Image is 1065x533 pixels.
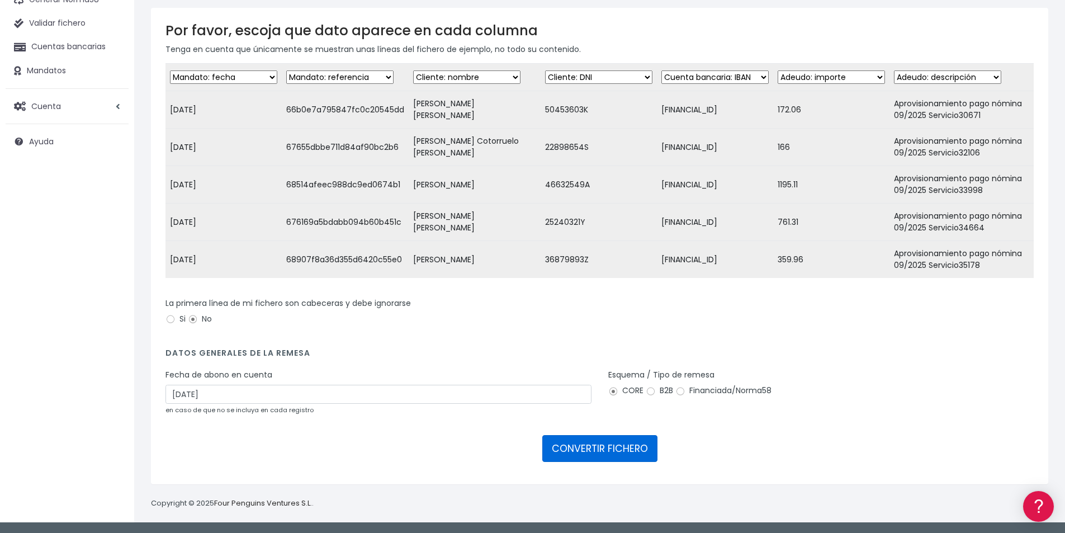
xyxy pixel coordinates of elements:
td: [PERSON_NAME] Cotorruelo [PERSON_NAME] [409,129,541,166]
a: API [11,286,212,303]
td: 22898654S [541,129,657,166]
label: Fecha de abono en cuenta [165,369,272,381]
a: General [11,240,212,257]
td: 67655dbbe711d84af90bc2b6 [282,129,409,166]
td: [FINANCIAL_ID] [657,241,773,279]
td: [PERSON_NAME] [PERSON_NAME] [409,204,541,241]
p: Tenga en cuenta que únicamente se muestran unas líneas del fichero de ejemplo, no todo su contenido. [165,43,1034,55]
td: [FINANCIAL_ID] [657,91,773,129]
p: Copyright © 2025 . [151,498,314,510]
div: Convertir ficheros [11,124,212,134]
h4: Datos generales de la remesa [165,348,1034,364]
td: Aprovisionamiento pago nómina 09/2025 Servicio35178 [889,241,1034,279]
td: Aprovisionamiento pago nómina 09/2025 Servicio32106 [889,129,1034,166]
label: Esquema / Tipo de remesa [608,369,714,381]
div: Facturación [11,222,212,233]
td: 50453603K [541,91,657,129]
td: 359.96 [773,241,889,279]
a: Cuenta [6,95,129,118]
span: Cuenta [31,100,61,111]
td: [DATE] [165,241,282,279]
td: [DATE] [165,204,282,241]
td: [DATE] [165,91,282,129]
td: [PERSON_NAME] [409,241,541,279]
td: [PERSON_NAME] [PERSON_NAME] [409,91,541,129]
td: 25240321Y [541,204,657,241]
td: 676169a5bdabb094b60b451c [282,204,409,241]
td: [FINANCIAL_ID] [657,204,773,241]
button: Contáctanos [11,299,212,319]
a: Ayuda [6,130,129,153]
td: Aprovisionamiento pago nómina 09/2025 Servicio34664 [889,204,1034,241]
a: Información general [11,95,212,112]
td: 68514afeec988dc9ed0674b1 [282,166,409,204]
a: Cuentas bancarias [6,35,129,59]
td: 68907f8a36d355d6420c55e0 [282,241,409,279]
label: No [188,313,212,325]
td: [DATE] [165,166,282,204]
td: 172.06 [773,91,889,129]
td: 46632549A [541,166,657,204]
a: Formatos [11,141,212,159]
td: 36879893Z [541,241,657,279]
a: Four Penguins Ventures S.L. [214,498,312,508]
button: CONVERTIR FICHERO [542,435,657,462]
td: 66b0e7a795847fc0c20545dd [282,91,409,129]
label: Financiada/Norma58 [675,385,771,397]
a: Validar fichero [6,12,129,35]
div: Información general [11,78,212,88]
a: Mandatos [6,59,129,83]
a: POWERED BY ENCHANT [154,322,215,333]
a: Videotutoriales [11,176,212,194]
div: Programadores [11,268,212,279]
label: Si [165,313,186,325]
span: Ayuda [29,136,54,147]
td: [PERSON_NAME] [409,166,541,204]
a: Perfiles de empresas [11,194,212,211]
small: en caso de que no se incluya en cada registro [165,405,314,414]
td: 761.31 [773,204,889,241]
td: [FINANCIAL_ID] [657,166,773,204]
td: Aprovisionamiento pago nómina 09/2025 Servicio30671 [889,91,1034,129]
td: 166 [773,129,889,166]
label: La primera línea de mi fichero son cabeceras y debe ignorarse [165,298,411,309]
a: Problemas habituales [11,159,212,176]
label: B2B [646,385,673,397]
td: [DATE] [165,129,282,166]
td: 1195.11 [773,166,889,204]
td: Aprovisionamiento pago nómina 09/2025 Servicio33998 [889,166,1034,204]
td: [FINANCIAL_ID] [657,129,773,166]
h3: Por favor, escoja que dato aparece en cada columna [165,22,1034,39]
label: CORE [608,385,643,397]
